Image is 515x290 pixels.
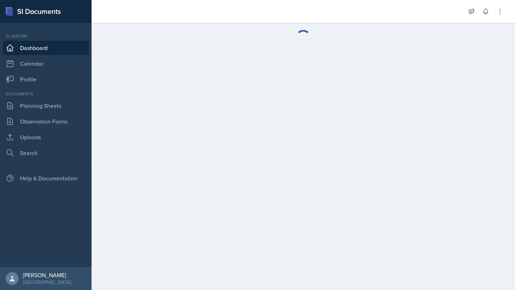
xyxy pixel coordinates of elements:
[3,130,89,144] a: Uploads
[23,271,71,279] div: [PERSON_NAME]
[3,171,89,185] div: Help & Documentation
[3,99,89,113] a: Planning Sheets
[3,91,89,97] div: Documents
[3,72,89,86] a: Profile
[3,146,89,160] a: Search
[3,114,89,129] a: Observation Forms
[3,41,89,55] a: Dashboard
[23,279,71,286] div: [GEOGRAPHIC_DATA]
[3,56,89,71] a: Calendar
[3,33,89,39] div: Si leader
